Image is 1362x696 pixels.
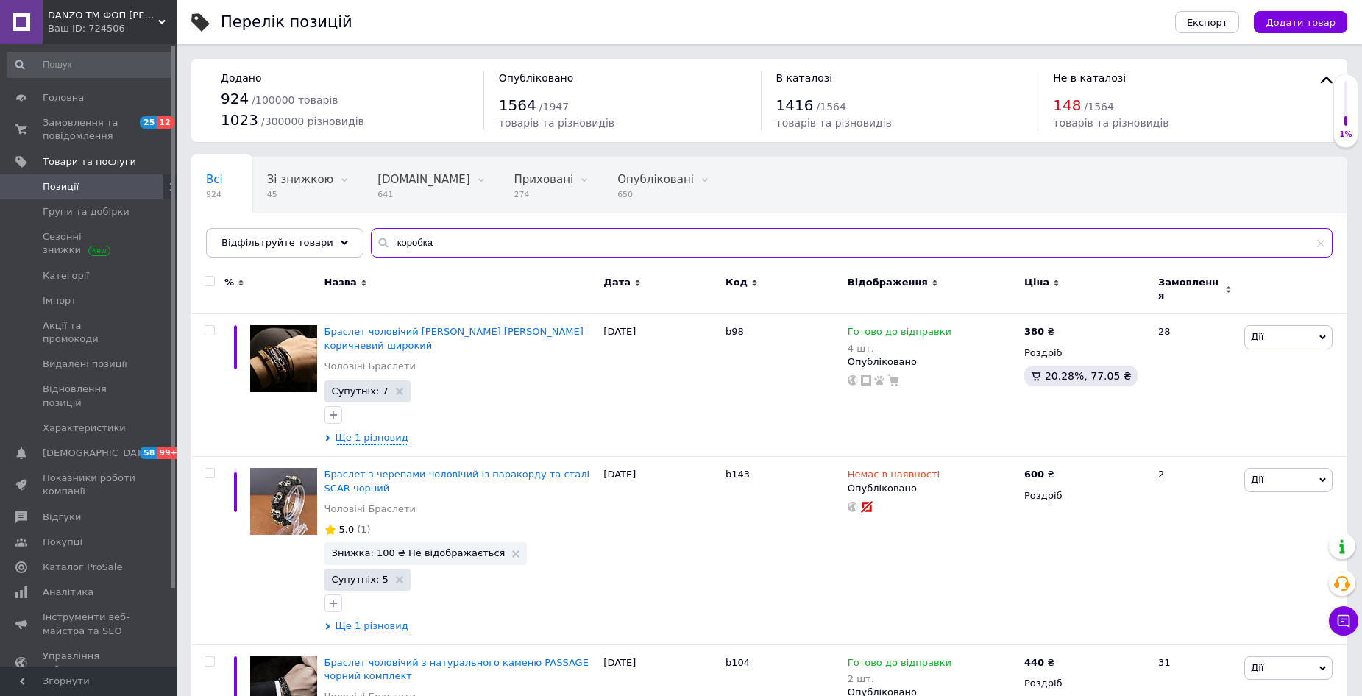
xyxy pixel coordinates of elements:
span: Дата [603,276,631,289]
span: Немає в наявності [848,469,940,484]
span: / 1947 [539,101,569,113]
span: Вітрина [206,229,251,242]
span: Опубліковано [499,72,574,84]
div: ₴ [1024,468,1054,481]
span: Управління сайтом [43,650,136,676]
div: Роздріб [1024,489,1146,503]
span: Відфільтруйте товари [221,237,333,248]
span: % [224,276,234,289]
a: Чоловічі Браслети [324,360,416,373]
span: 12 [157,116,174,129]
span: Товари та послуги [43,155,136,168]
span: Сезонні знижки [43,230,136,257]
div: Роздріб [1024,347,1146,360]
span: Дії [1251,331,1263,342]
div: Опубліковано [848,355,1017,369]
a: Чоловічі Браслети [324,503,416,516]
span: 25 [140,116,157,129]
span: b98 [726,326,744,337]
div: Перелік позицій [221,15,352,30]
div: 28 [1149,314,1241,457]
span: [DOMAIN_NAME] [377,173,469,186]
span: / 300000 різновидів [261,116,364,127]
b: 600 [1024,469,1044,480]
div: ₴ [1024,325,1054,338]
span: b143 [726,469,750,480]
input: Пошук [7,52,174,78]
span: Опубліковані [617,173,694,186]
span: Покупці [43,536,82,549]
span: / 100000 товарів [252,94,338,106]
span: Додано [221,72,261,84]
span: [DEMOGRAPHIC_DATA] [43,447,152,460]
span: 20.28%, 77.05 ₴ [1045,370,1132,382]
button: Додати товар [1254,11,1347,33]
div: [DATE] [600,457,722,645]
span: Супутніх: 5 [332,575,389,584]
span: 924 [221,90,249,107]
span: DANZO TM ФОП Базін Д.А. [48,9,158,22]
span: Готово до відправки [848,657,951,672]
span: / 1564 [817,101,846,113]
b: 380 [1024,326,1044,337]
span: Відгуки [43,511,81,524]
button: Чат з покупцем [1329,606,1358,636]
img: Браслет с черепами мужской из паракорда и стали SCAR черный [250,468,317,535]
span: Не в каталозі [1053,72,1126,84]
span: Головна [43,91,84,104]
span: Замовлення та повідомлення [43,116,136,143]
a: Браслет чоловічий [PERSON_NAME] [PERSON_NAME] коричневий широкий [324,326,584,350]
a: Браслет з черепами чоловічий із паракорду та сталі SCAR чорний [324,469,590,493]
span: Акції та промокоди [43,319,136,346]
span: Каталог ProSale [43,561,122,574]
div: 4 шт. [848,343,951,354]
img: Браслет мужской кожаный HENDRIX BRWN коричневый широкий с гитарой [250,325,317,392]
span: 1564 [499,96,536,114]
span: Імпорт [43,294,77,308]
button: Експорт [1175,11,1240,33]
span: 641 [377,189,469,200]
span: Інструменти веб-майстра та SEO [43,611,136,637]
span: (1) [357,524,370,535]
div: Ваш ID: 724506 [48,22,177,35]
span: Відображення [848,276,928,289]
span: 274 [514,189,574,200]
span: Категорії [43,269,89,283]
span: Всі [206,173,223,186]
span: Видалені позиції [43,358,127,371]
span: Ціна [1024,276,1049,289]
span: 58 [140,447,157,459]
div: Роздріб [1024,677,1146,690]
span: Знижка: 100 ₴ Не відображається [332,548,506,558]
span: / 1564 [1085,101,1114,113]
span: Дії [1251,474,1263,485]
span: b104 [726,657,750,668]
span: 99+ [157,447,181,459]
span: Показники роботи компанії [43,472,136,498]
div: 1% [1334,129,1358,140]
span: Зі знижкою [267,173,333,186]
span: Готово до відправки [848,326,951,341]
span: Код [726,276,748,289]
span: 148 [1053,96,1081,114]
span: Браслет чоловічий з натурального каменю PASSAGE чорний комплект [324,657,589,681]
span: товарів та різновидів [499,117,614,129]
span: Назва [324,276,357,289]
span: 45 [267,189,333,200]
span: 1023 [221,111,258,129]
span: Приховані [514,173,574,186]
span: Характеристики [43,422,126,435]
div: ₴ [1024,656,1054,670]
div: 2 [1149,457,1241,645]
span: Відновлення позицій [43,383,136,409]
span: Супутніх: 7 [332,386,389,396]
span: Позиції [43,180,79,193]
span: В каталозі [776,72,833,84]
b: 440 [1024,657,1044,668]
div: [DATE] [600,314,722,457]
span: Ще 1 різновид [336,431,408,445]
span: товарів та різновидів [776,117,892,129]
span: 924 [206,189,223,200]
